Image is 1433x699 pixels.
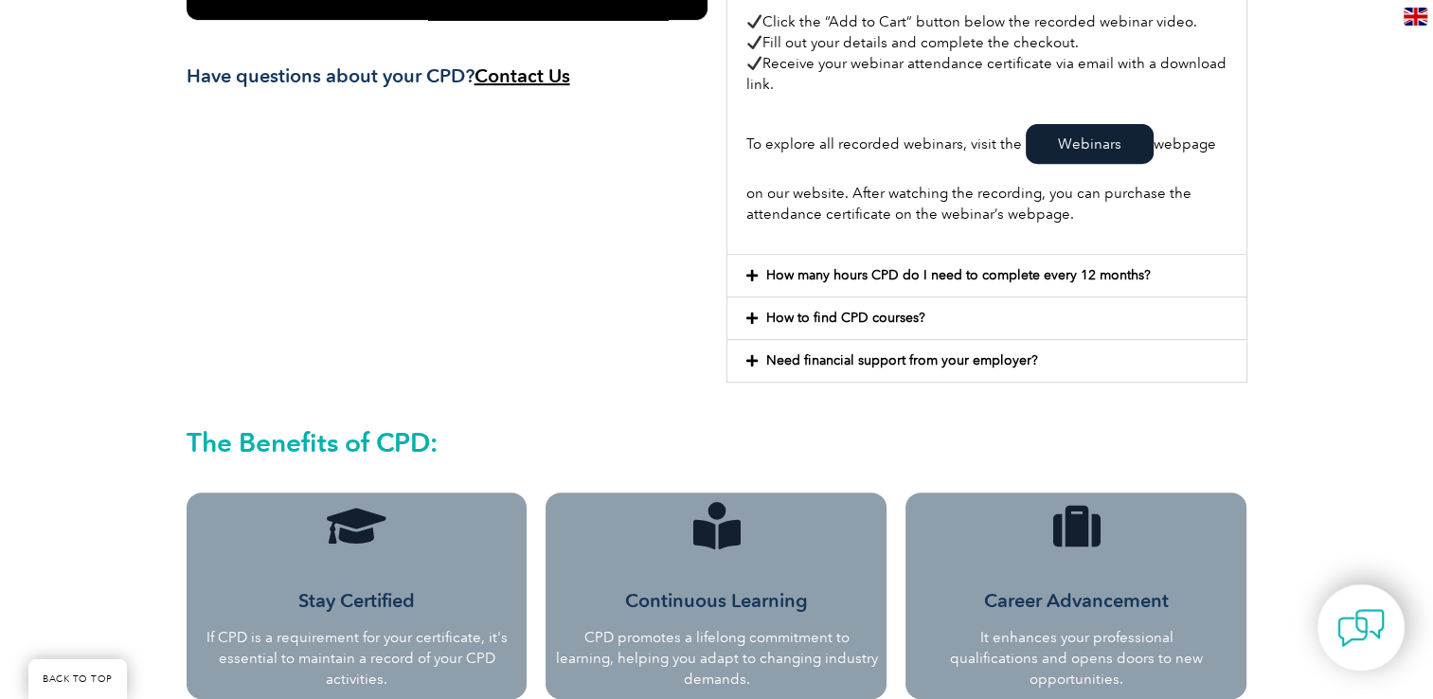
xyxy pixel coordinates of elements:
h2: The Benefits of CPD: [187,427,1247,457]
img: ✔ [747,35,761,49]
p: It enhances your professional qualifications and opens doors to new opportunities. [943,627,1209,690]
img: en [1404,8,1427,26]
span: Career Advancement [984,589,1169,612]
p: Click the “Add to Cart” button below the recorded webinar video. Fill out your details and comple... [746,11,1227,95]
div: Need financial support from your employer? [727,340,1246,382]
p: CPD promotes a lifelong commitment to learning, helping you adapt to changing industry demands. [555,627,877,690]
p: If CPD is a requirement for your certificate, it's essential to maintain a record of your CPD act... [196,627,518,690]
img: ✔ [747,14,761,28]
a: Contact Us [475,64,570,87]
a: BACK TO TOP [28,659,127,699]
a: Webinars [1026,124,1154,164]
a: Need financial support from your employer? [766,352,1038,368]
div: How to find CPD courses? [727,297,1246,339]
div: How many hours CPD do I need to complete every 12 months? [727,255,1246,296]
span: Stay Certified [298,589,415,612]
span: Continuous Learning [625,589,808,612]
h3: Have questions about your CPD? [187,64,708,88]
img: ✔ [747,56,761,70]
a: How to find CPD courses? [766,310,925,326]
a: How many hours CPD do I need to complete every 12 months? [766,267,1151,283]
p: To explore all recorded webinars, visit the webpage on our website. After watching the recording,... [746,110,1227,224]
img: contact-chat.png [1337,604,1385,652]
